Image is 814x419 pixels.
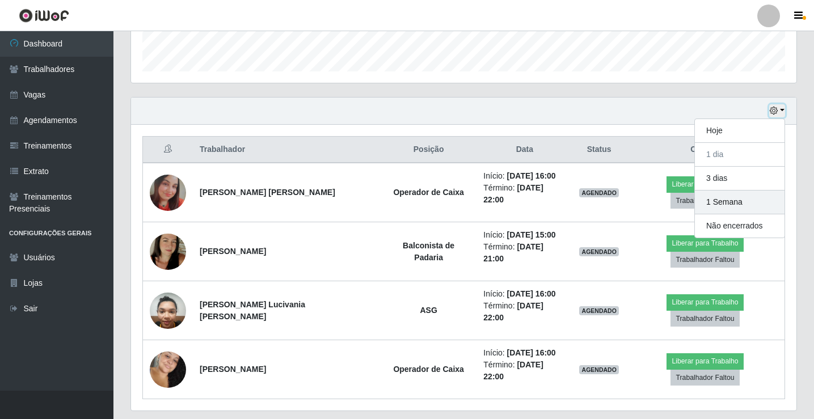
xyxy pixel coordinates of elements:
[150,286,186,335] img: 1757773919254.jpeg
[667,294,743,310] button: Liberar para Trabalho
[670,193,739,209] button: Trabalhador Faltou
[476,137,572,163] th: Data
[200,247,266,256] strong: [PERSON_NAME]
[200,300,305,321] strong: [PERSON_NAME] Lucivania [PERSON_NAME]
[483,288,566,300] li: Início:
[403,241,454,262] strong: Balconista de Padaria
[695,191,785,214] button: 1 Semana
[483,170,566,182] li: Início:
[393,365,464,374] strong: Operador de Caixa
[579,247,619,256] span: AGENDADO
[695,143,785,167] button: 1 dia
[667,176,743,192] button: Liberar para Trabalho
[507,171,556,180] time: [DATE] 16:00
[579,365,619,374] span: AGENDADO
[507,289,556,298] time: [DATE] 16:00
[483,359,566,383] li: Término:
[150,175,186,211] img: 1749572349295.jpeg
[695,214,785,238] button: Não encerrados
[393,188,464,197] strong: Operador de Caixa
[200,188,335,197] strong: [PERSON_NAME] [PERSON_NAME]
[200,365,266,374] strong: [PERSON_NAME]
[579,306,619,315] span: AGENDADO
[420,306,437,315] strong: ASG
[670,311,739,327] button: Trabalhador Faltou
[572,137,626,163] th: Status
[19,9,69,23] img: CoreUI Logo
[483,300,566,324] li: Término:
[483,347,566,359] li: Início:
[507,348,556,357] time: [DATE] 16:00
[670,370,739,386] button: Trabalhador Faltou
[507,230,556,239] time: [DATE] 15:00
[695,167,785,191] button: 3 dias
[483,241,566,265] li: Término:
[483,229,566,241] li: Início:
[670,252,739,268] button: Trabalhador Faltou
[150,342,186,397] img: 1750087788307.jpeg
[626,137,785,163] th: Opções
[579,188,619,197] span: AGENDADO
[667,235,743,251] button: Liberar para Trabalho
[695,119,785,143] button: Hoje
[483,182,566,206] li: Término:
[193,137,381,163] th: Trabalhador
[150,219,186,284] img: 1682443314153.jpeg
[667,353,743,369] button: Liberar para Trabalho
[381,137,476,163] th: Posição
